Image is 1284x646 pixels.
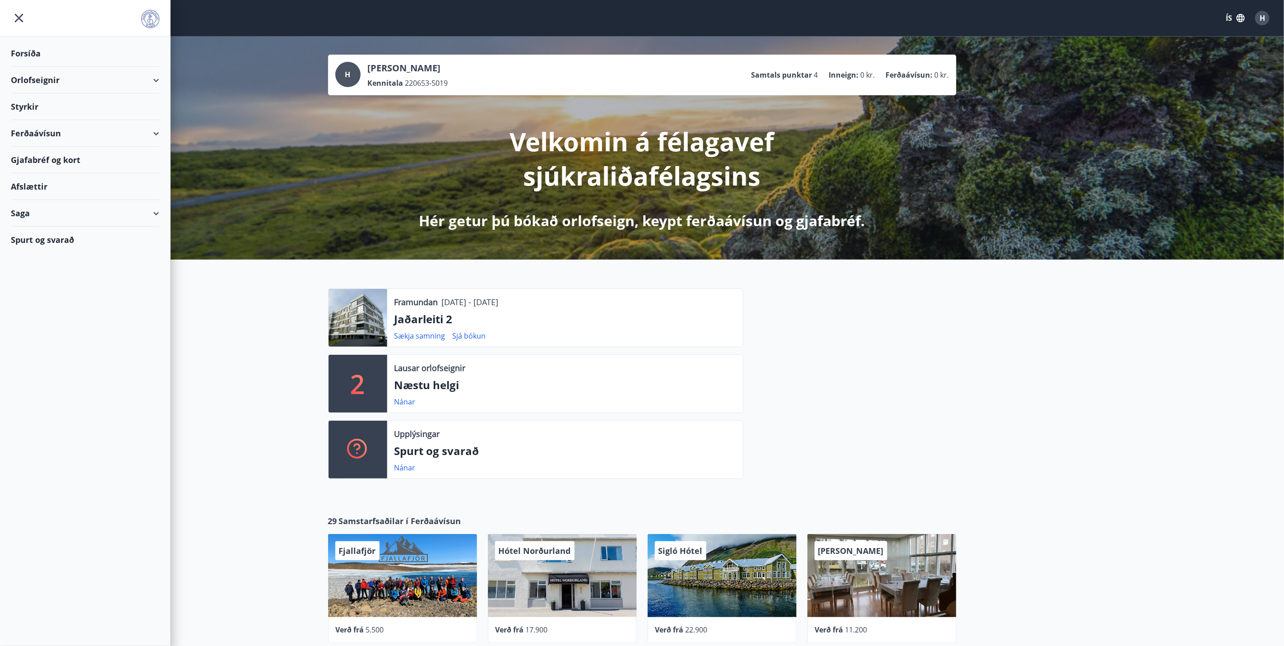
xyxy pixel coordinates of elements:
p: Spurt og svarað [394,443,736,459]
div: Gjafabréf og kort [11,147,159,173]
span: Sigló Hótel [658,545,703,556]
img: union_logo [141,10,159,28]
p: [PERSON_NAME] [368,62,448,74]
p: Inneign : [829,70,859,80]
span: 17.900 [526,625,548,635]
span: Samstarfsaðilar í Ferðaávísun [339,515,461,527]
div: Forsíða [11,40,159,67]
a: Sækja samning [394,331,445,341]
p: Jaðarleiti 2 [394,311,736,327]
button: menu [11,10,27,26]
p: Upplýsingar [394,428,440,440]
p: Lausar orlofseignir [394,362,466,374]
button: H [1252,7,1273,29]
span: 5.500 [366,625,384,635]
div: Saga [11,200,159,227]
a: Nánar [394,397,416,407]
span: 0 kr. [861,70,875,80]
div: Ferðaávísun [11,120,159,147]
span: H [1260,13,1265,23]
p: Samtals punktar [751,70,812,80]
p: Ferðaávísun : [886,70,933,80]
p: [DATE] - [DATE] [442,296,499,308]
a: Nánar [394,463,416,473]
div: Spurt og svarað [11,227,159,253]
p: Kennitala [368,78,403,88]
span: 11.200 [845,625,867,635]
p: Velkomin á félagavef sjúkraliðafélagsins [404,124,881,193]
span: Fjallafjör [339,545,376,556]
p: 2 [351,367,365,401]
p: Framundan [394,296,438,308]
a: Sjá bókun [453,331,486,341]
span: Verð frá [336,625,364,635]
span: Hótel Norðurland [499,545,571,556]
span: Verð frá [815,625,844,635]
div: Styrkir [11,93,159,120]
span: 220653-5019 [405,78,448,88]
p: Hér getur þú bókað orlofseign, keypt ferðaávísun og gjafabréf. [419,211,865,231]
span: 29 [328,515,337,527]
span: 0 kr. [935,70,949,80]
span: 22.900 [686,625,708,635]
span: Verð frá [496,625,524,635]
span: [PERSON_NAME] [818,545,884,556]
p: Næstu helgi [394,377,736,393]
button: ÍS [1221,10,1250,26]
div: Afslættir [11,173,159,200]
span: Verð frá [655,625,684,635]
span: 4 [814,70,818,80]
span: H [345,70,351,79]
div: Orlofseignir [11,67,159,93]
